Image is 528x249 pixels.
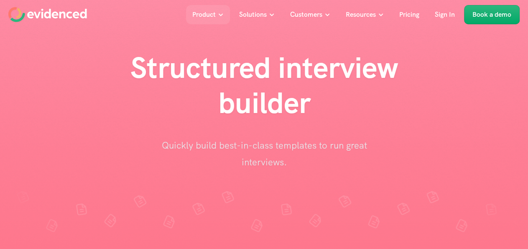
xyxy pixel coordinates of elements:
a: Pricing [393,5,426,24]
p: Book a demo [472,9,511,20]
a: Home [8,7,87,22]
p: Quickly build best-in-class templates to run great interviews. [160,137,369,170]
p: Customers [290,9,322,20]
p: Product [192,9,216,20]
p: Resources [346,9,376,20]
p: Sign In [435,9,455,20]
a: Book a demo [464,5,520,24]
p: Solutions [239,9,267,20]
a: Sign In [429,5,461,24]
p: Pricing [399,9,419,20]
h1: Structured interview builder [97,50,431,121]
